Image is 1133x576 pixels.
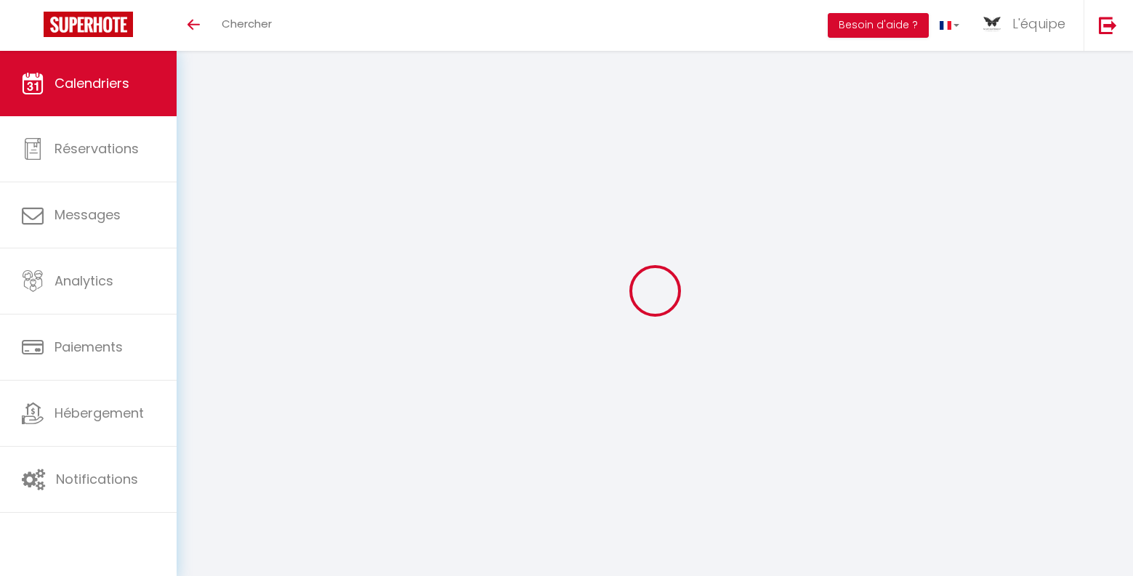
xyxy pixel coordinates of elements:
span: Calendriers [55,74,129,92]
button: Besoin d'aide ? [828,13,929,38]
span: Hébergement [55,404,144,422]
img: logout [1099,16,1117,34]
span: L'équipe [1012,15,1065,33]
span: Chercher [222,16,272,31]
span: Messages [55,206,121,224]
img: ... [981,13,1003,35]
span: Notifications [56,470,138,488]
span: Analytics [55,272,113,290]
span: Paiements [55,338,123,356]
span: Réservations [55,139,139,158]
img: Super Booking [44,12,133,37]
